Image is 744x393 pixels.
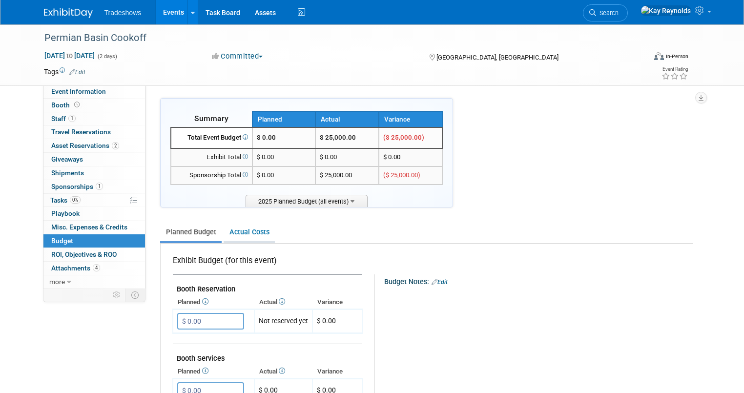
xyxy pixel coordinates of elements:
[315,148,379,166] td: $ 0.00
[44,51,95,60] span: [DATE] [DATE]
[593,51,688,65] div: Event Format
[312,295,362,309] th: Variance
[69,69,85,76] a: Edit
[257,134,276,141] span: $ 0.00
[175,171,248,180] div: Sponsorship Total
[51,169,84,177] span: Shipments
[104,9,142,17] span: Tradeshows
[43,194,145,207] a: Tasks0%
[641,5,691,16] img: Kay Reynolds
[173,275,362,296] td: Booth Reservation
[44,67,85,77] td: Tags
[51,128,111,136] span: Travel Reservations
[160,223,222,241] a: Planned Budget
[43,112,145,125] a: Staff1
[51,183,103,190] span: Sponsorships
[317,317,336,325] span: $ 0.00
[257,153,274,161] span: $ 0.00
[432,279,448,286] a: Edit
[68,115,76,122] span: 1
[49,278,65,286] span: more
[43,275,145,289] a: more
[43,248,145,261] a: ROI, Objectives & ROO
[108,289,125,301] td: Personalize Event Tab Strip
[252,111,316,127] th: Planned
[315,166,379,185] td: $ 25,000.00
[312,365,362,378] th: Variance
[93,264,100,271] span: 4
[43,221,145,234] a: Misc. Expenses & Credits
[383,134,424,141] span: ($ 25,000.00)
[208,51,267,62] button: Committed
[254,295,312,309] th: Actual
[661,67,688,72] div: Event Rating
[383,153,400,161] span: $ 0.00
[175,153,248,162] div: Exhibit Total
[43,234,145,248] a: Budget
[50,196,81,204] span: Tasks
[65,52,74,60] span: to
[51,237,73,245] span: Budget
[383,171,420,179] span: ($ 25,000.00)
[51,87,106,95] span: Event Information
[43,125,145,139] a: Travel Reservations
[384,274,692,287] div: Budget Notes:
[43,85,145,98] a: Event Information
[173,344,362,365] td: Booth Services
[43,153,145,166] a: Giveaways
[44,8,93,18] img: ExhibitDay
[175,133,248,143] div: Total Event Budget
[51,101,82,109] span: Booth
[43,166,145,180] a: Shipments
[51,209,80,217] span: Playbook
[70,196,81,204] span: 0%
[96,183,103,190] span: 1
[654,52,664,60] img: Format-Inperson.png
[97,53,117,60] span: (2 days)
[112,142,119,149] span: 2
[436,54,558,61] span: [GEOGRAPHIC_DATA], [GEOGRAPHIC_DATA]
[43,180,145,193] a: Sponsorships1
[246,195,368,207] span: 2025 Planned Budget (all events)
[51,264,100,272] span: Attachments
[257,171,274,179] span: $ 0.00
[125,289,145,301] td: Toggle Event Tabs
[194,114,228,123] span: Summary
[665,53,688,60] div: In-Person
[315,111,379,127] th: Actual
[173,255,358,271] div: Exhibit Budget (for this event)
[51,142,119,149] span: Asset Reservations
[596,9,619,17] span: Search
[43,99,145,112] a: Booth
[224,223,275,241] a: Actual Costs
[379,111,442,127] th: Variance
[254,310,312,333] td: Not reserved yet
[51,155,83,163] span: Giveaways
[51,223,127,231] span: Misc. Expenses & Credits
[43,262,145,275] a: Attachments4
[51,115,76,123] span: Staff
[72,101,82,108] span: Booth not reserved yet
[43,207,145,220] a: Playbook
[41,29,634,47] div: Permian Basin Cookoff
[254,365,312,378] th: Actual
[583,4,628,21] a: Search
[43,139,145,152] a: Asset Reservations2
[315,127,379,148] td: $ 25,000.00
[173,295,254,309] th: Planned
[173,365,254,378] th: Planned
[51,250,117,258] span: ROI, Objectives & ROO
